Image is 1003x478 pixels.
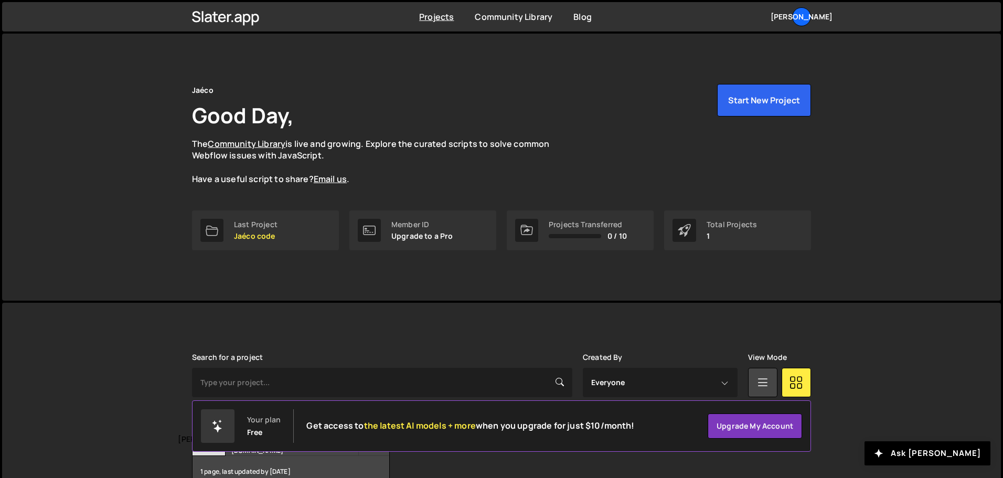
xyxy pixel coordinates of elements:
[192,353,263,362] label: Search for a project
[247,416,281,424] div: Your plan
[573,11,592,23] a: Blog
[364,420,476,431] span: the latest AI models + more
[306,421,634,431] h2: Get access to when you upgrade for just $10/month!
[192,210,339,250] a: Last Project Jaéco code
[707,232,757,240] p: 1
[419,11,454,23] a: Projects
[234,220,278,229] div: Last Project
[247,428,263,437] div: Free
[314,173,347,185] a: Email us
[192,138,570,185] p: The is live and growing. Explore the curated scripts to solve common Webflow issues with JavaScri...
[549,220,627,229] div: Projects Transferred
[192,368,572,397] input: Type your project...
[208,138,285,150] a: Community Library
[391,220,453,229] div: Member ID
[192,84,214,97] div: Jaéco
[748,353,787,362] label: View Mode
[607,232,627,240] span: 0 / 10
[391,232,453,240] p: Upgrade to a Pro
[792,7,811,26] a: [PERSON_NAME]
[192,101,294,130] h1: Good Day,
[234,232,278,240] p: Jaéco code
[475,11,552,23] a: Community Library
[717,84,811,116] button: Start New Project
[583,353,623,362] label: Created By
[707,220,757,229] div: Total Projects
[708,413,802,439] a: Upgrade my account
[865,441,990,465] button: Ask [PERSON_NAME]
